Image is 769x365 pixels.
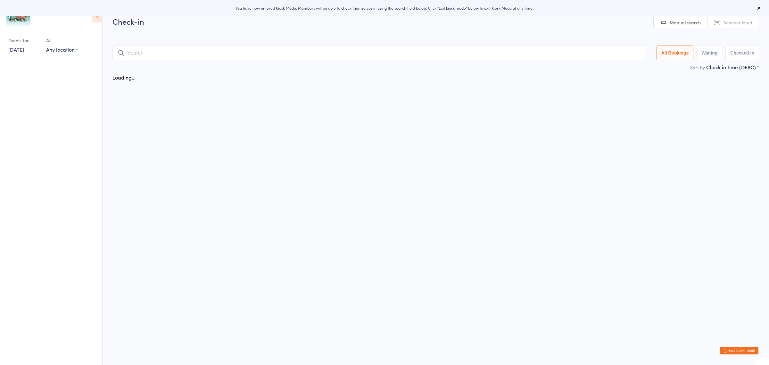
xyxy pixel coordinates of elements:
button: Waiting [697,46,722,60]
button: Checked in [725,46,759,60]
span: Scanner input [724,19,752,26]
div: Check in time (DESC) [706,64,759,71]
div: You have now entered Kiosk Mode. Members will be able to check themselves in using the search fie... [10,5,759,11]
input: Search [112,46,646,60]
div: Loading... [112,74,136,81]
div: Events for [8,35,40,46]
button: All Bookings [657,46,694,60]
a: [DATE] [8,46,24,53]
div: At [46,35,78,46]
span: Manual search [670,19,701,26]
h2: Check-in [112,16,759,27]
label: Sort by [690,64,705,71]
img: Kids Unlimited - Jumeirah Park [6,5,30,29]
button: Exit kiosk mode [720,347,758,354]
div: Any location [46,46,78,53]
